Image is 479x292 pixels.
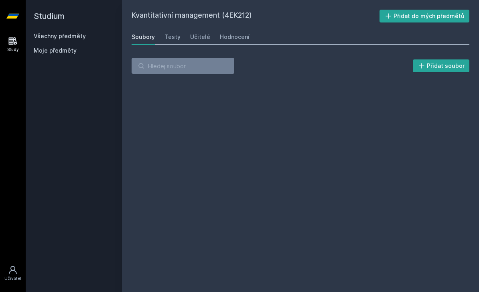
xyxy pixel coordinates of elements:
a: Hodnocení [220,29,250,45]
div: Hodnocení [220,33,250,41]
h2: Kvantitativní management (4EK212) [132,10,380,22]
a: Soubory [132,29,155,45]
input: Hledej soubor [132,58,234,74]
span: Moje předměty [34,47,77,55]
a: Všechny předměty [34,33,86,39]
div: Testy [164,33,181,41]
div: Uživatel [4,276,21,282]
div: Soubory [132,33,155,41]
a: Učitelé [190,29,210,45]
a: Uživatel [2,261,24,286]
a: Study [2,32,24,57]
button: Přidat soubor [413,59,470,72]
div: Study [7,47,19,53]
div: Učitelé [190,33,210,41]
a: Testy [164,29,181,45]
button: Přidat do mých předmětů [380,10,470,22]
